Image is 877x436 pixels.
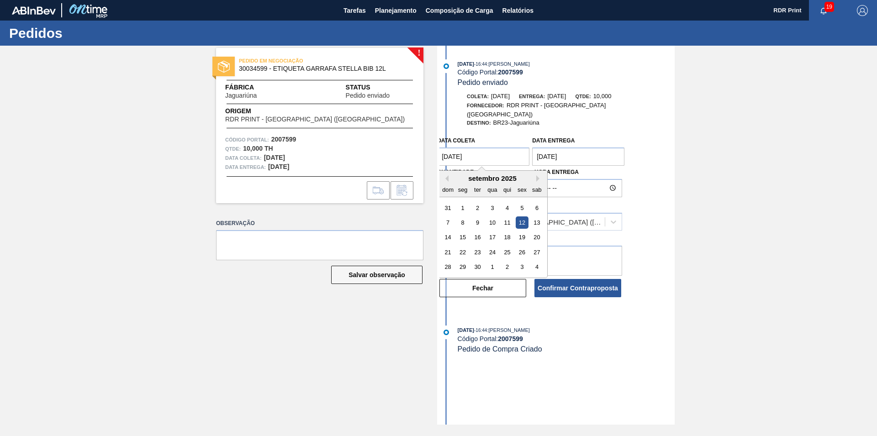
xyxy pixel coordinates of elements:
span: Origem [225,106,414,116]
div: Choose sábado, 20 de setembro de 2025 [531,231,543,244]
div: seg [457,184,469,196]
span: Planejamento [375,5,417,16]
div: Choose quinta-feira, 11 de setembro de 2025 [501,216,513,229]
div: Choose segunda-feira, 22 de setembro de 2025 [457,246,469,258]
div: Choose segunda-feira, 29 de setembro de 2025 [457,261,469,273]
button: Confirmar Contraproposta [534,279,621,297]
span: BR23-Jaguariúna [493,119,539,126]
span: Coleta: [467,94,489,99]
span: Pedido enviado [346,92,390,99]
span: Composição de Carga [426,5,493,16]
span: RDR PRINT - [GEOGRAPHIC_DATA] ([GEOGRAPHIC_DATA]) [225,116,405,123]
img: Logout [857,5,868,16]
div: Choose domingo, 14 de setembro de 2025 [442,231,454,244]
div: Ir para Composição de Carga [367,181,390,200]
div: Choose domingo, 31 de agosto de 2025 [442,202,454,214]
span: PEDIDO EM NEGOCIAÇÃO [239,56,367,65]
span: Jaguariúna [225,92,257,99]
div: ter [471,184,484,196]
div: Choose sábado, 13 de setembro de 2025 [531,216,543,229]
div: Choose sábado, 27 de setembro de 2025 [531,246,543,258]
div: Choose terça-feira, 16 de setembro de 2025 [471,231,484,244]
div: Choose quinta-feira, 25 de setembro de 2025 [501,246,513,258]
strong: 2007599 [271,136,296,143]
div: qui [501,184,513,196]
div: Informar alteração no pedido [391,181,413,200]
div: Choose terça-feira, 9 de setembro de 2025 [471,216,484,229]
img: TNhmsLtSVTkK8tSr43FrP2fwEKptu5GPRR3wAAAABJRU5ErkJggg== [12,6,56,15]
div: Choose domingo, 21 de setembro de 2025 [442,246,454,258]
span: Fábrica [225,83,285,92]
span: Tarefas [343,5,366,16]
div: Choose segunda-feira, 1 de setembro de 2025 [457,202,469,214]
div: Choose sexta-feira, 5 de setembro de 2025 [516,202,528,214]
div: dom [442,184,454,196]
label: Observação [216,217,423,230]
div: Choose quinta-feira, 4 de setembro de 2025 [501,202,513,214]
img: atual [444,63,449,69]
span: Fornecedor: [467,103,504,108]
span: Data entrega: [225,163,266,172]
strong: [DATE] [264,154,285,161]
div: Choose quarta-feira, 3 de setembro de 2025 [486,202,499,214]
div: Choose sexta-feira, 26 de setembro de 2025 [516,246,528,258]
button: Salvar observação [331,266,423,284]
span: Qtde: [575,94,591,99]
label: Hora Entrega [534,166,622,179]
div: Choose sexta-feira, 3 de outubro de 2025 [516,261,528,273]
div: Choose sábado, 6 de setembro de 2025 [531,202,543,214]
div: Choose domingo, 28 de setembro de 2025 [442,261,454,273]
div: Choose terça-feira, 2 de setembro de 2025 [471,202,484,214]
span: : [PERSON_NAME] [487,61,530,67]
span: - 16:44 [474,328,487,333]
h1: Pedidos [9,28,171,38]
span: Pedido de Compra Criado [458,345,542,353]
div: Choose terça-feira, 30 de setembro de 2025 [471,261,484,273]
span: [DATE] [458,327,474,333]
div: Choose terça-feira, 23 de setembro de 2025 [471,246,484,258]
button: Notificações [809,4,838,17]
div: sex [516,184,528,196]
div: Choose quarta-feira, 17 de setembro de 2025 [486,231,499,244]
label: Data entrega [532,137,575,144]
span: 30034599 - ETIQUETA GARRAFA STELLA BIB 12L [239,65,405,72]
span: Qtde : [225,144,241,153]
span: Status [346,83,414,92]
span: Relatórios [502,5,534,16]
div: setembro 2025 [438,174,547,182]
button: Previous Month [442,175,449,182]
strong: [DATE] [268,163,289,170]
span: 10,000 [593,93,612,100]
strong: 10,000 TH [243,145,273,152]
div: Choose sexta-feira, 12 de setembro de 2025 [516,216,528,229]
strong: 2007599 [498,68,523,76]
span: RDR PRINT - [GEOGRAPHIC_DATA] ([GEOGRAPHIC_DATA]) [467,102,606,118]
span: [DATE] [491,93,510,100]
img: atual [444,330,449,335]
div: sab [531,184,543,196]
label: Quantidade [437,169,474,175]
span: Código Portal: [225,135,269,144]
button: Next Month [536,175,543,182]
div: Choose segunda-feira, 15 de setembro de 2025 [457,231,469,244]
span: Data coleta: [225,153,262,163]
div: Choose sábado, 4 de outubro de 2025 [531,261,543,273]
img: status [218,61,230,73]
div: Choose quarta-feira, 1 de outubro de 2025 [486,261,499,273]
label: Data coleta [437,137,475,144]
div: Choose quarta-feira, 24 de setembro de 2025 [486,246,499,258]
span: [DATE] [458,61,474,67]
div: qua [486,184,499,196]
span: : [PERSON_NAME] [487,327,530,333]
div: Código Portal: [458,335,675,342]
span: Entrega: [519,94,545,99]
strong: 2007599 [498,335,523,342]
span: 19 [824,2,834,12]
button: Fechar [439,279,526,297]
span: Destino: [467,120,491,126]
div: Choose domingo, 7 de setembro de 2025 [442,216,454,229]
div: Choose quinta-feira, 18 de setembro de 2025 [501,231,513,244]
div: Código Portal: [458,68,675,76]
div: Choose sexta-feira, 19 de setembro de 2025 [516,231,528,244]
div: Choose quinta-feira, 2 de outubro de 2025 [501,261,513,273]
